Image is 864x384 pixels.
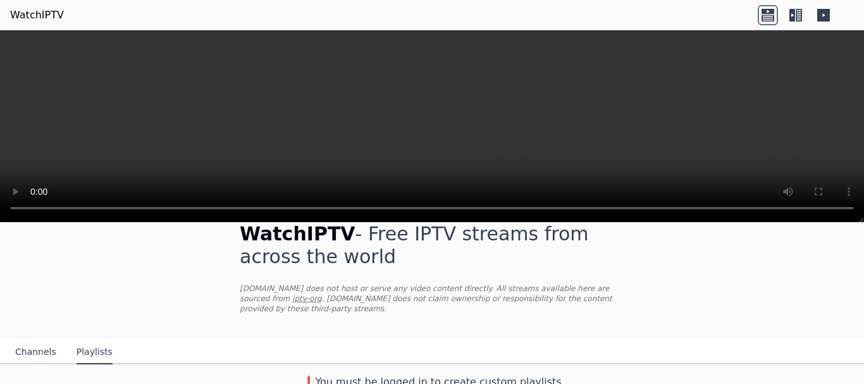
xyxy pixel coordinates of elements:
[240,223,624,268] h1: - Free IPTV streams from across the world
[19,16,68,27] a: Back to Top
[15,88,35,99] span: 16 px
[10,8,64,23] a: WatchIPTV
[240,223,355,245] span: WatchIPTV
[5,40,185,54] h3: Estilo
[15,340,56,364] button: Channels
[5,77,77,87] label: Tamaño de fuente
[292,294,322,303] a: iptv-org
[240,283,624,314] p: [DOMAIN_NAME] does not host or serve any video content directly. All streams available here are s...
[5,5,185,16] div: Outline
[77,340,113,364] button: Playlists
